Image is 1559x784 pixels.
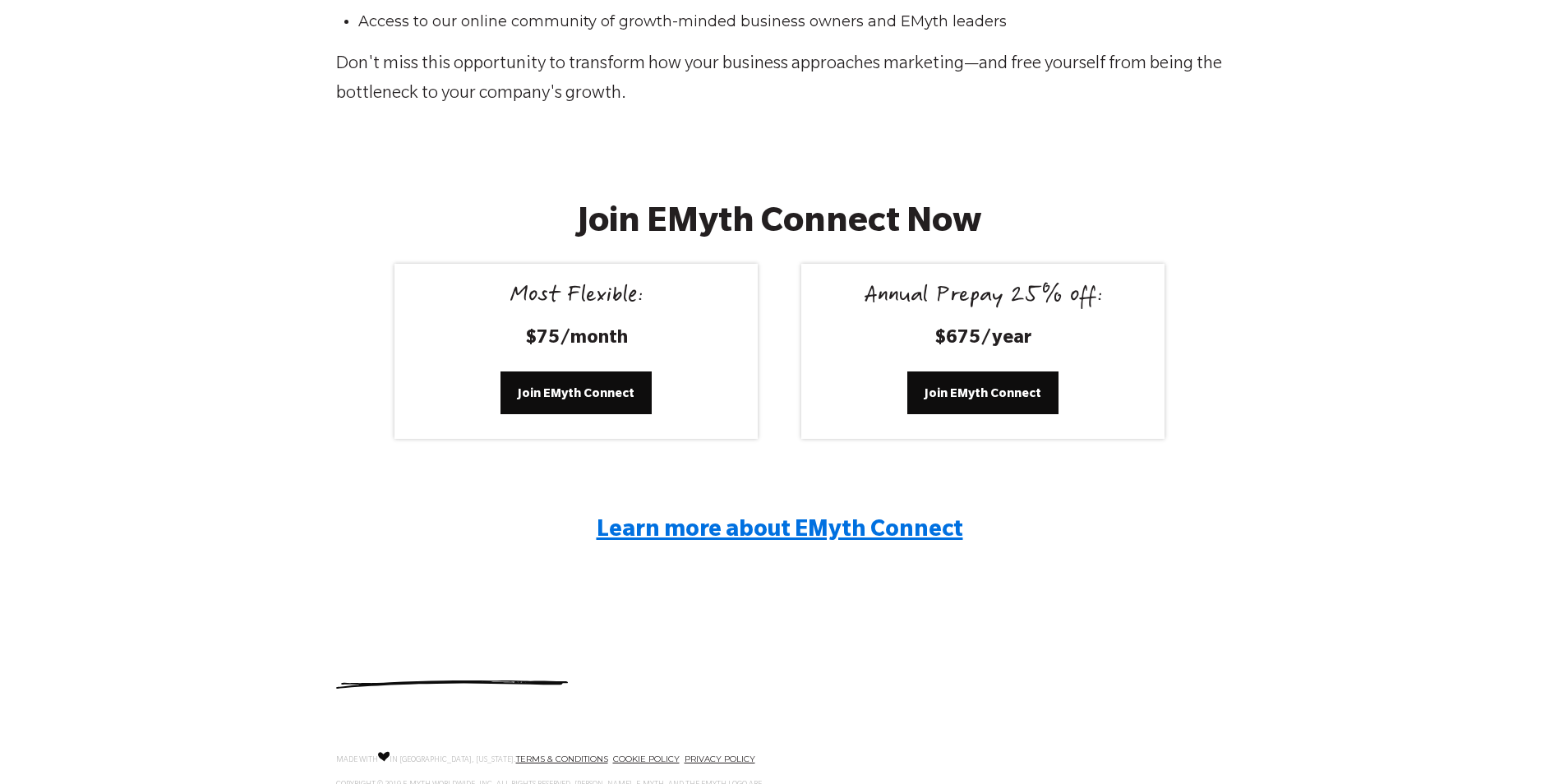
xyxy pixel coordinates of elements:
h3: $75/month [414,327,738,353]
span: Join EMyth Connect [925,384,1041,402]
a: Join EMyth Connect [500,371,652,414]
span: MADE WITH [336,756,378,764]
span: IN [GEOGRAPHIC_DATA], [US_STATE]. [390,756,516,764]
a: PRIVACY POLICY [685,754,755,764]
span: Access to our online community of growth-minded business owners and EMyth leaders [358,12,1007,30]
div: Most Flexible: [414,284,738,311]
img: Love [378,751,390,762]
a: Join EMyth Connect [907,371,1059,414]
a: TERMS & CONDITIONS [516,754,608,764]
iframe: Chat Widget [1477,705,1559,784]
img: underline.svg [336,680,568,689]
div: Annual Prepay 25% off: [821,284,1145,311]
span: Learn more about EMyth Connect [597,519,963,544]
span: Join EMyth Connect [518,384,634,402]
a: Learn more about EMyth Connect [597,512,963,542]
h3: $675/year [821,327,1145,353]
p: Don't miss this opportunity to transform how your business approaches marketing—and free yourself... [336,50,1224,109]
a: COOKIE POLICY [613,754,680,764]
h2: Join EMyth Connect Now [487,205,1072,246]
